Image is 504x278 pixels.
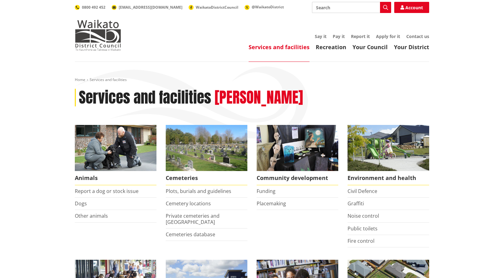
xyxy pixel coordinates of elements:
[75,5,105,10] a: 0800 492 452
[215,89,303,107] h2: [PERSON_NAME]
[376,33,400,39] a: Apply for it
[406,33,429,39] a: Contact us
[348,237,374,244] a: Fire control
[75,212,108,219] a: Other animals
[312,2,391,13] input: Search input
[90,77,127,82] span: Services and facilities
[79,89,211,107] h1: Services and facilities
[112,5,182,10] a: [EMAIL_ADDRESS][DOMAIN_NAME]
[257,125,338,171] img: Matariki Travelling Suitcase Art Exhibition
[166,200,211,207] a: Cemetery locations
[166,125,247,185] a: Huntly Cemetery Cemeteries
[257,200,286,207] a: Placemaking
[352,43,388,51] a: Your Council
[348,200,364,207] a: Graffiti
[348,188,377,195] a: Civil Defence
[196,5,238,10] span: WaikatoDistrictCouncil
[316,43,346,51] a: Recreation
[166,188,231,195] a: Plots, burials and guidelines
[119,5,182,10] span: [EMAIL_ADDRESS][DOMAIN_NAME]
[394,2,429,13] a: Account
[348,212,379,219] a: Noise control
[348,171,429,185] span: Environment and health
[257,188,275,195] a: Funding
[249,43,310,51] a: Services and facilities
[166,212,220,225] a: Private cemeteries and [GEOGRAPHIC_DATA]
[75,77,429,83] nav: breadcrumb
[252,4,284,10] span: @WaikatoDistrict
[75,77,85,82] a: Home
[257,171,338,185] span: Community development
[351,33,370,39] a: Report it
[348,225,378,232] a: Public toilets
[166,231,215,238] a: Cemeteries database
[333,33,345,39] a: Pay it
[257,125,338,185] a: Matariki Travelling Suitcase Art Exhibition Community development
[75,171,156,185] span: Animals
[189,5,238,10] a: WaikatoDistrictCouncil
[348,125,429,185] a: New housing in Pokeno Environment and health
[315,33,327,39] a: Say it
[394,43,429,51] a: Your District
[348,125,429,171] img: New housing in Pokeno
[82,5,105,10] span: 0800 492 452
[166,171,247,185] span: Cemeteries
[166,125,247,171] img: Huntly Cemetery
[75,200,87,207] a: Dogs
[75,20,121,51] img: Waikato District Council - Te Kaunihera aa Takiwaa o Waikato
[75,125,156,171] img: Animal Control
[75,125,156,185] a: Waikato District Council Animal Control team Animals
[245,4,284,10] a: @WaikatoDistrict
[75,188,139,195] a: Report a dog or stock issue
